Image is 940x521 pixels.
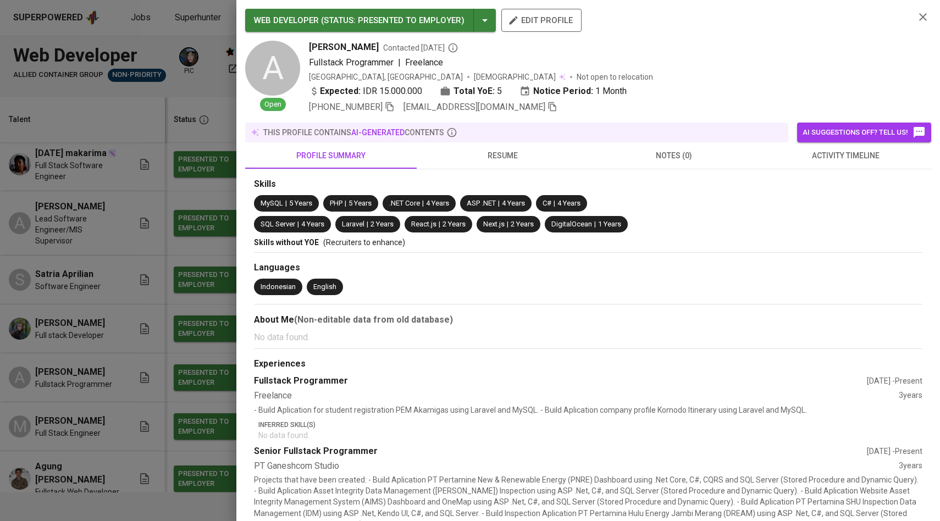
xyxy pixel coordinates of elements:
[254,331,922,344] p: No data found.
[543,199,551,207] span: C#
[254,178,922,191] div: Skills
[254,375,867,387] div: Fullstack Programmer
[439,219,440,230] span: |
[313,282,336,292] div: English
[330,199,342,207] span: PHP
[483,220,505,228] span: Next.js
[389,199,420,207] span: .NET Core
[507,219,508,230] span: |
[345,198,346,209] span: |
[594,219,596,230] span: |
[254,262,922,274] div: Languages
[403,102,545,112] span: [EMAIL_ADDRESS][DOMAIN_NAME]
[254,460,899,473] div: PT Ganeshcom Studio
[501,9,582,32] button: edit profile
[426,199,449,207] span: 4 Years
[258,420,922,430] p: Inferred Skill(s)
[598,220,621,228] span: 1 Years
[510,13,573,27] span: edit profile
[867,375,922,386] div: [DATE] - Present
[867,446,922,457] div: [DATE] - Present
[519,85,627,98] div: 1 Month
[422,198,424,209] span: |
[301,220,324,228] span: 4 Years
[502,199,525,207] span: 4 Years
[498,198,500,209] span: |
[254,15,319,25] span: WEB DEVELOPER
[294,314,453,325] b: (Non-editable data from old database)
[252,149,410,163] span: profile summary
[254,404,922,415] p: - Build Aplication for student registration PEM Akamigas using Laravel and MySQL. - Build Aplicat...
[260,99,286,110] span: Open
[254,358,922,370] div: Experiences
[263,127,444,138] p: this profile contains contents
[261,199,283,207] span: MySQL
[254,313,922,326] div: About Me
[261,220,295,228] span: SQL Server
[398,56,401,69] span: |
[474,71,557,82] span: [DEMOGRAPHIC_DATA]
[309,85,422,98] div: IDR 15.000.000
[342,220,364,228] span: Laravel
[320,85,361,98] b: Expected:
[258,430,922,441] p: No data found.
[254,390,899,402] div: Freelance
[383,42,458,53] span: Contacted [DATE]
[323,238,405,247] span: (Recruiters to enhance)
[766,149,925,163] span: activity timeline
[447,42,458,53] svg: By Batam recruiter
[297,219,299,230] span: |
[554,198,555,209] span: |
[501,15,582,24] a: edit profile
[367,219,368,230] span: |
[467,199,496,207] span: ASP .NET
[899,390,922,402] div: 3 years
[309,41,379,54] span: [PERSON_NAME]
[411,220,436,228] span: React.js
[351,128,405,137] span: AI-generated
[557,199,580,207] span: 4 Years
[405,57,443,68] span: Freelance
[285,198,287,209] span: |
[423,149,582,163] span: resume
[254,445,867,458] div: Senior Fullstack Programmer
[371,220,394,228] span: 2 Years
[497,85,502,98] span: 5
[899,460,922,473] div: 3 years
[309,57,394,68] span: Fullstack Programmer
[321,15,465,25] span: ( STATUS : Presented to Employer )
[803,126,926,139] span: AI suggestions off? Tell us!
[309,102,383,112] span: [PHONE_NUMBER]
[245,41,300,96] div: A
[443,220,466,228] span: 2 Years
[349,199,372,207] span: 5 Years
[551,220,592,228] span: DigitalOcean
[797,123,931,142] button: AI suggestions off? Tell us!
[254,238,319,247] span: Skills without YOE
[261,282,296,292] div: Indonesian
[245,9,496,32] button: WEB DEVELOPER (STATUS: Presented to Employer)
[595,149,753,163] span: notes (0)
[289,199,312,207] span: 5 Years
[577,71,653,82] p: Not open to relocation
[533,85,593,98] b: Notice Period:
[309,71,463,82] div: [GEOGRAPHIC_DATA], [GEOGRAPHIC_DATA]
[511,220,534,228] span: 2 Years
[454,85,495,98] b: Total YoE:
